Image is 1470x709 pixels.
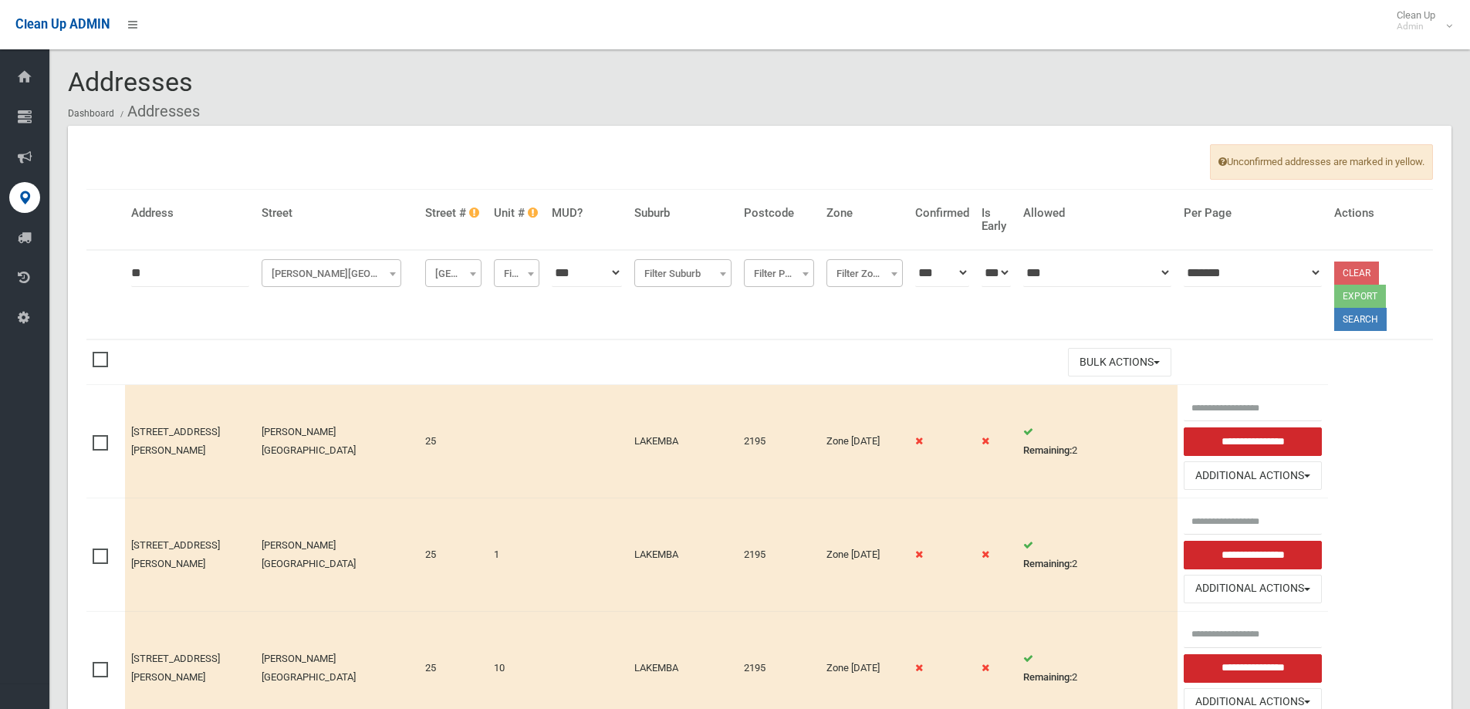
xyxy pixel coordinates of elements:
[1334,207,1427,220] h4: Actions
[628,498,738,612] td: LAKEMBA
[1017,498,1178,612] td: 2
[1023,444,1072,456] strong: Remaining:
[738,385,820,498] td: 2195
[1397,21,1435,32] small: Admin
[255,385,419,498] td: [PERSON_NAME][GEOGRAPHIC_DATA]
[830,263,899,285] span: Filter Zone
[131,653,220,683] a: [STREET_ADDRESS][PERSON_NAME]
[262,207,413,220] h4: Street
[131,207,249,220] h4: Address
[1068,348,1171,376] button: Bulk Actions
[131,539,220,569] a: [STREET_ADDRESS][PERSON_NAME]
[820,498,909,612] td: Zone [DATE]
[1334,308,1387,331] button: Search
[265,263,398,285] span: Yerrick Road (LAKEMBA)
[1334,262,1379,285] a: Clear
[68,108,114,119] a: Dashboard
[982,207,1011,232] h4: Is Early
[820,385,909,498] td: Zone [DATE]
[634,259,732,287] span: Filter Suburb
[1023,558,1072,569] strong: Remaining:
[131,426,220,456] a: [STREET_ADDRESS][PERSON_NAME]
[488,498,546,612] td: 1
[826,259,903,287] span: Filter Zone
[425,259,482,287] span: Filter Street #
[498,263,536,285] span: Filter Unit #
[915,207,969,220] h4: Confirmed
[1184,461,1322,490] button: Additional Actions
[494,207,539,220] h4: Unit #
[744,259,814,287] span: Filter Postcode
[744,207,814,220] h4: Postcode
[1184,207,1322,220] h4: Per Page
[1210,144,1433,180] span: Unconfirmed addresses are marked in yellow.
[552,207,622,220] h4: MUD?
[1023,671,1072,683] strong: Remaining:
[628,385,738,498] td: LAKEMBA
[738,498,820,612] td: 2195
[419,498,488,612] td: 25
[255,498,419,612] td: [PERSON_NAME][GEOGRAPHIC_DATA]
[826,207,903,220] h4: Zone
[1389,9,1451,32] span: Clean Up
[1017,385,1178,498] td: 2
[15,17,110,32] span: Clean Up ADMIN
[419,385,488,498] td: 25
[117,97,200,126] li: Addresses
[638,263,728,285] span: Filter Suburb
[1184,575,1322,603] button: Additional Actions
[429,263,478,285] span: Filter Street #
[68,66,193,97] span: Addresses
[1023,207,1171,220] h4: Allowed
[1334,285,1386,308] button: Export
[494,259,539,287] span: Filter Unit #
[262,259,402,287] span: Yerrick Road (LAKEMBA)
[634,207,732,220] h4: Suburb
[425,207,482,220] h4: Street #
[748,263,810,285] span: Filter Postcode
